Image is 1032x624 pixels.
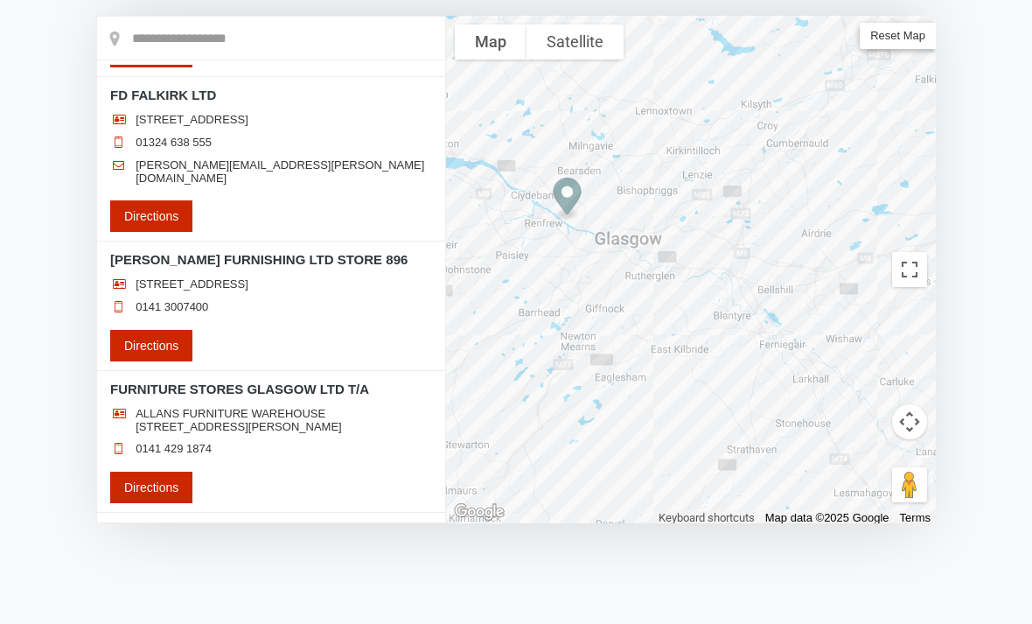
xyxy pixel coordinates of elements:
span: [STREET_ADDRESS] [136,113,248,127]
button: Map camera controls [892,404,927,439]
h3: FURNITURE TO GO LIMITED [110,522,432,540]
a: Directions [110,200,192,232]
button: Show satellite imagery [526,25,624,60]
a: Directions [110,330,192,361]
a: Open this area in Google Maps (opens a new window) [450,501,508,523]
span: ALLANS FURNITURE WAREHOUSE [STREET_ADDRESS][PERSON_NAME] [136,407,432,433]
a: Terms (opens in new tab) [900,511,931,525]
span: [STREET_ADDRESS] [136,277,248,291]
h3: FD FALKIRK LTD [110,86,432,104]
button: Drag Pegman onto the map to open Street View [892,467,927,502]
a: 0141 429 1874 [136,442,212,456]
a: [PERSON_NAME][EMAIL_ADDRESS][PERSON_NAME][DOMAIN_NAME] [136,158,432,185]
h3: FURNITURE STORES GLASGOW LTD T/A [110,380,432,398]
a: 01324 638 555 [136,136,212,150]
h3: [PERSON_NAME] FURNISHING LTD STORE 896 [110,250,432,269]
div: FORREST FURNISHING LTD STORE 896 [546,172,589,228]
button: Keyboard shortcuts [659,511,755,525]
button: Toggle fullscreen view [892,252,927,287]
a: Directions [110,472,192,503]
span: Reset Map [860,23,936,49]
img: Google [450,501,508,523]
button: Show street map [455,25,526,60]
span: Map data ©2025 Google [765,511,889,524]
a: 0141 3007400 [136,300,208,314]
